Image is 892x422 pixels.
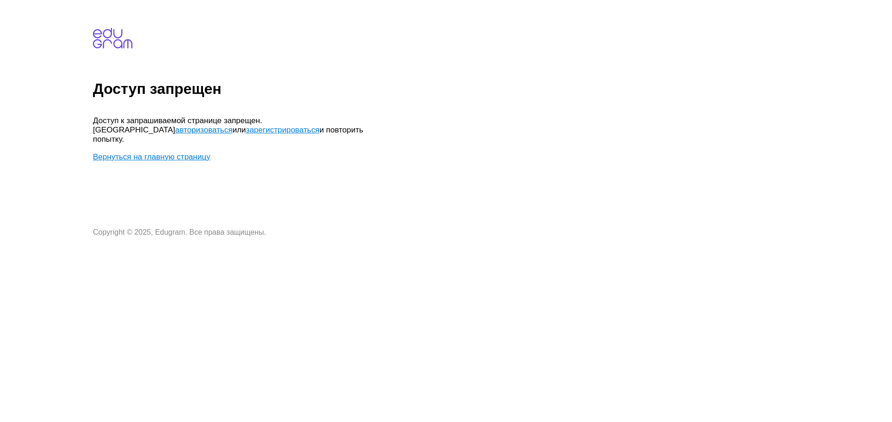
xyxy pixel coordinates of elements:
a: зарегистрироваться [246,125,319,134]
img: edugram.com [93,28,132,48]
a: Вернуться на главную страницу [93,152,210,161]
h1: Доступ запрещен [93,80,888,98]
a: авторизоваться [175,125,232,134]
p: Copyright © 2025, Edugram. Все права защищены. [93,228,372,237]
p: Доступ к запрашиваемой странице запрещен. [GEOGRAPHIC_DATA] или и повторить попытку. [93,116,372,144]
